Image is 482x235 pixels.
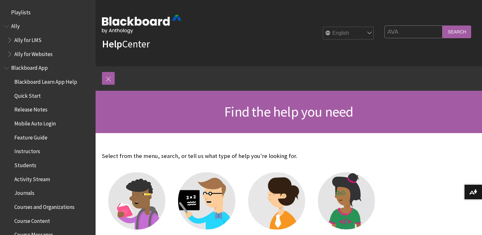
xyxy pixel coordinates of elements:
[224,103,353,120] span: Find the help you need
[14,35,41,43] span: Ally for LMS
[14,104,47,113] span: Release Notes
[102,38,122,50] strong: Help
[178,172,235,229] img: Instructor
[442,25,471,38] input: Search
[14,49,53,57] span: Ally for Websites
[11,63,48,71] span: Blackboard App
[14,146,40,155] span: Instructors
[11,21,20,30] span: Ally
[102,15,182,33] img: Blackboard by Anthology
[14,132,47,141] span: Feature Guide
[14,160,36,168] span: Students
[4,21,92,60] nav: Book outline for Anthology Ally Help
[11,7,31,16] span: Playlists
[14,90,41,99] span: Quick Start
[323,27,374,40] select: Site Language Selector
[14,118,56,127] span: Mobile Auto Login
[4,7,92,18] nav: Book outline for Playlists
[102,38,150,50] a: HelpCenter
[102,152,381,160] p: Select from the menu, search, or tell us what type of help you're looking for.
[14,188,34,196] span: Journals
[14,216,50,224] span: Course Content
[248,172,305,229] img: Administrator
[14,174,50,182] span: Activity Stream
[14,76,77,85] span: Blackboard Learn App Help
[108,172,165,229] img: Student
[14,202,75,210] span: Courses and Organizations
